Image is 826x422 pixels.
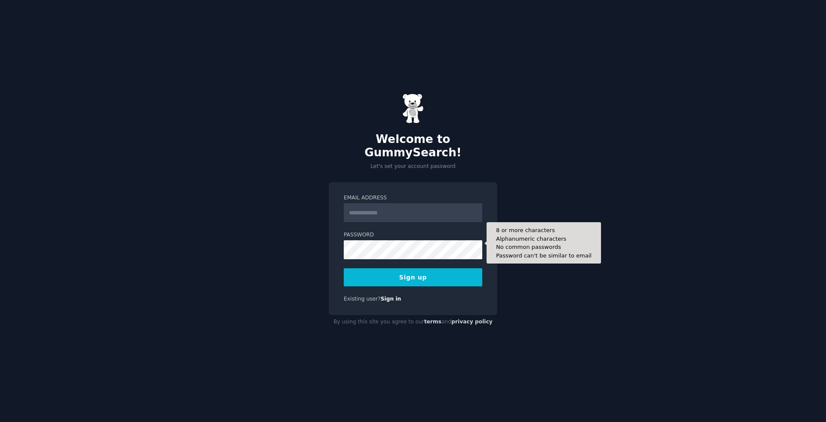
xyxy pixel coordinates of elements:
[344,268,482,286] button: Sign up
[344,194,482,202] label: Email Address
[344,296,381,302] span: Existing user?
[381,296,401,302] a: Sign in
[329,315,497,329] div: By using this site you agree to our and
[424,319,441,325] a: terms
[402,93,424,124] img: Gummy Bear
[329,163,497,171] p: Let's set your account password
[329,133,497,160] h2: Welcome to GummySearch!
[451,319,493,325] a: privacy policy
[344,231,482,239] label: Password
